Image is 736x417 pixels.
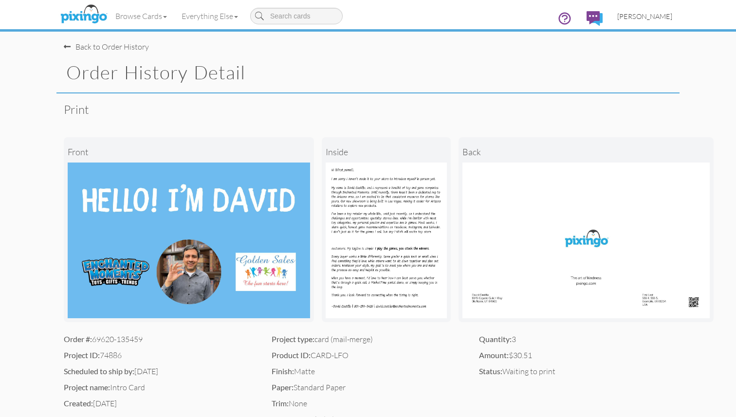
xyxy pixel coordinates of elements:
strong: Finish: [272,366,294,376]
strong: Product ID: [272,350,311,360]
strong: Status: [479,366,502,376]
strong: Scheduled to ship by: [64,366,134,376]
div: [DATE] [64,366,257,377]
strong: Order #: [64,334,92,344]
div: Print [64,93,672,126]
div: Waiting to print [479,366,672,377]
div: 74886 [64,350,257,361]
a: Everything Else [174,4,245,28]
div: 69620-135459 [64,334,257,345]
strong: Project type: [272,334,314,344]
a: Browse Cards [108,4,174,28]
div: inside [326,141,447,163]
a: [PERSON_NAME] [610,4,680,29]
strong: Project ID: [64,350,100,360]
div: CARD-LFO [272,350,465,361]
strong: Quantity: [479,334,512,344]
strong: Trim: [272,399,289,408]
div: Matte [272,366,465,377]
strong: Created: [64,399,93,408]
div: back [462,141,710,163]
img: comments.svg [587,11,603,26]
div: [DATE] [64,398,257,409]
input: Search cards [250,8,343,24]
strong: Paper: [272,382,294,392]
div: 3 [479,334,672,345]
img: Landscape Image [326,163,447,318]
div: Intro Card [64,382,257,393]
div: card (mail-merge) [272,334,465,345]
img: pixingo logo [58,2,110,27]
strong: Amount: [479,350,509,360]
h1: Order History Detail [66,62,680,83]
strong: Project name: [64,382,110,392]
img: Landscape Image [68,163,310,318]
div: front [68,141,310,163]
nav-back: Order History [64,32,672,53]
div: Standard Paper [272,382,465,393]
div: $30.51 [479,350,672,361]
span: [PERSON_NAME] [617,12,672,20]
div: None [272,398,465,409]
div: Back to Order History [64,41,149,53]
img: Landscape Image [462,163,710,318]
